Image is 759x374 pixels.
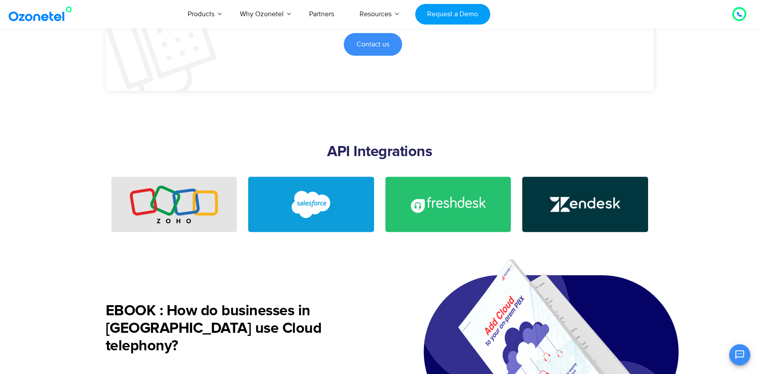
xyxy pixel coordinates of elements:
a: Request a Demo [415,4,490,25]
h2: API Integrations [106,143,654,178]
a: Contact us [344,33,402,56]
span: Contact us [356,41,389,48]
img: Salesforce CTI Integration with Call Center Software [292,191,330,218]
img: Freshdesk Call Center Integration [411,196,485,213]
button: Open chat [729,344,750,365]
img: Zendesk Call Center Integration [550,197,620,212]
h2: EBOOK : How do businesses in [GEOGRAPHIC_DATA] use Cloud telephony? [106,303,396,355]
